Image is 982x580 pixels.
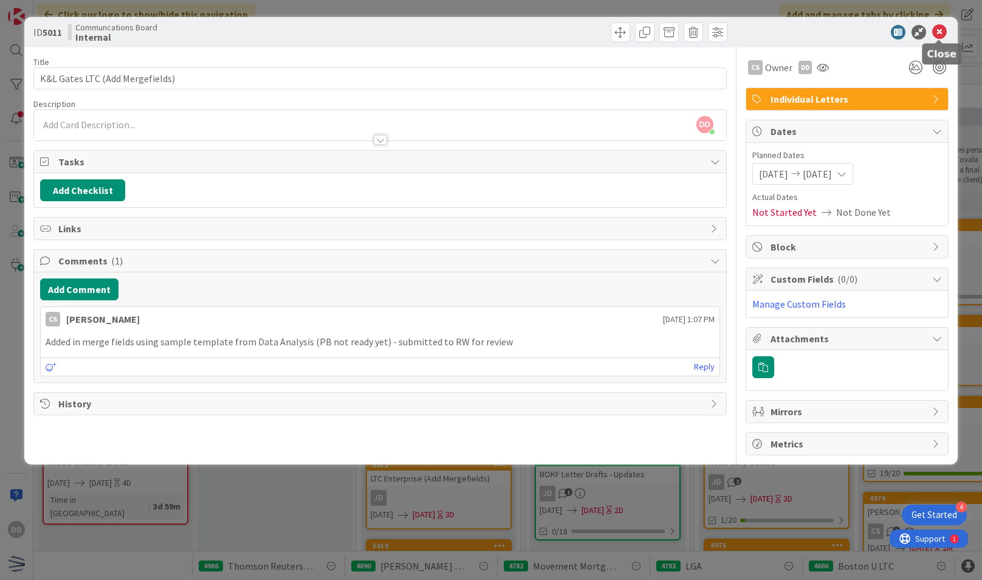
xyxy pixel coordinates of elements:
span: Individual Letters [771,92,926,106]
span: Actual Dates [752,191,942,204]
span: Planned Dates [752,149,942,162]
span: [DATE] 1:07 PM [663,313,715,326]
h5: Close [927,48,956,60]
span: Not Done Yet [836,205,891,219]
div: [PERSON_NAME] [66,312,140,326]
p: Added in merge fields using sample template from Data Analysis (PB not ready yet) - submitted to ... [46,335,714,349]
div: Get Started [912,509,957,521]
b: Internal [75,32,157,42]
div: 1 [63,5,66,15]
span: Links [58,221,704,236]
span: Description [33,98,75,109]
span: Tasks [58,154,704,169]
button: Add Comment [40,278,118,300]
span: Communcations Board [75,22,157,32]
div: CS [748,60,763,75]
span: [DATE] [803,167,832,181]
div: CS [46,312,60,326]
div: 4 [956,502,967,513]
span: Custom Fields [771,272,926,286]
span: History [58,396,704,411]
a: Reply [694,359,715,375]
div: Open Get Started checklist, remaining modules: 4 [902,505,967,525]
span: ( 1 ) [111,255,123,267]
b: 5011 [43,26,62,38]
a: Manage Custom Fields [752,298,846,310]
button: Add Checklist [40,179,125,201]
input: type card name here... [33,67,726,89]
span: Attachments [771,331,926,346]
span: Dates [771,124,926,139]
div: DD [798,61,812,74]
span: Not Started Yet [752,205,817,219]
span: ID [33,25,62,40]
span: [DATE] [759,167,788,181]
span: Block [771,240,926,254]
span: Metrics [771,437,926,451]
label: Title [33,57,49,67]
span: Support [26,2,55,16]
span: Owner [765,60,792,75]
span: ( 0/0 ) [837,273,857,285]
span: Mirrors [771,404,926,419]
span: DD [696,116,713,133]
span: Comments [58,254,704,268]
